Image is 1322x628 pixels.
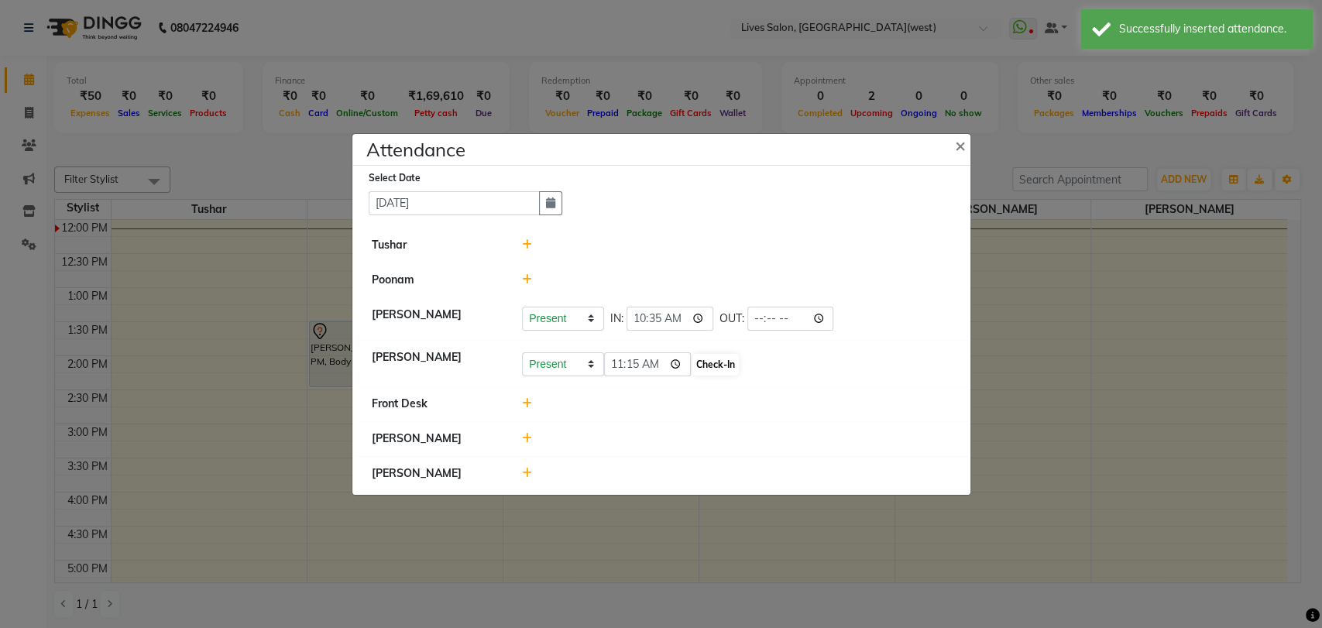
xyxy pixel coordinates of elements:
span: × [955,133,966,156]
div: Successfully inserted attendance. [1119,21,1301,37]
span: OUT: [719,311,744,327]
button: Check-In [692,354,739,376]
span: IN: [610,311,623,327]
div: [PERSON_NAME] [360,307,511,331]
label: Select Date [369,171,421,185]
div: Tushar [360,237,511,253]
button: Close [943,123,981,166]
div: Front Desk [360,396,511,412]
h4: Attendance [366,136,465,163]
div: [PERSON_NAME] [360,431,511,447]
div: [PERSON_NAME] [360,349,511,377]
div: [PERSON_NAME] [360,465,511,482]
input: Select date [369,191,540,215]
div: Poonam [360,272,511,288]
